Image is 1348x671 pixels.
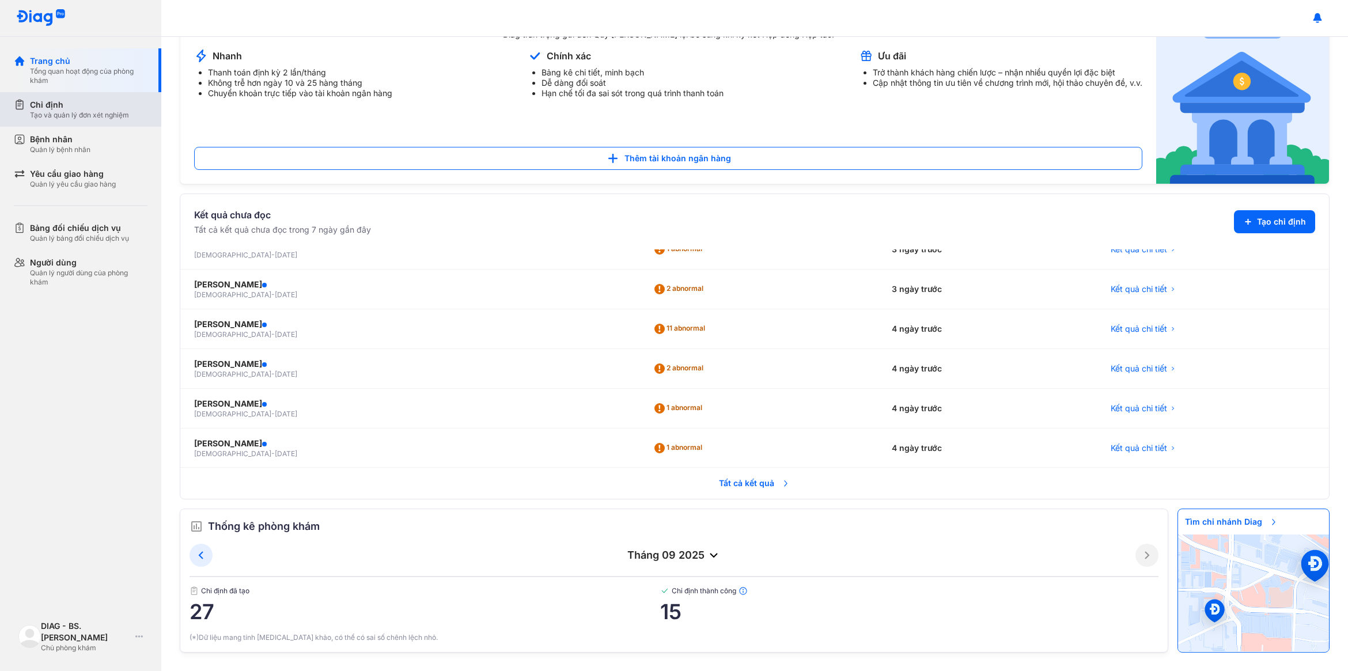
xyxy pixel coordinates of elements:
[30,180,116,189] div: Quản lý yêu cầu giao hàng
[41,643,131,653] div: Chủ phòng khám
[213,50,242,62] div: Nhanh
[878,429,1097,468] div: 4 ngày trước
[275,251,297,259] span: [DATE]
[30,134,90,145] div: Bệnh nhân
[275,449,297,458] span: [DATE]
[190,600,660,623] span: 27
[194,438,625,449] div: [PERSON_NAME]
[275,410,297,418] span: [DATE]
[275,290,297,299] span: [DATE]
[660,600,1158,623] span: 15
[542,88,724,98] li: Hạn chế tối đa sai sót trong quá trình thanh toán
[653,399,707,418] div: 1 abnormal
[653,280,708,298] div: 2 abnormal
[1111,442,1167,454] span: Kết quả chi tiết
[194,290,271,299] span: [DEMOGRAPHIC_DATA]
[1111,244,1167,255] span: Kết quả chi tiết
[1234,210,1315,233] button: Tạo chỉ định
[194,398,625,410] div: [PERSON_NAME]
[190,586,660,596] span: Chỉ định đã tạo
[30,67,147,85] div: Tổng quan hoạt động của phòng khám
[194,370,271,378] span: [DEMOGRAPHIC_DATA]
[275,370,297,378] span: [DATE]
[712,471,797,496] span: Tất cả kết quả
[878,309,1097,349] div: 4 ngày trước
[190,632,1158,643] div: (*)Dữ liệu mang tính [MEDICAL_DATA] khảo, có thể có sai số chênh lệch nhỏ.
[194,251,271,259] span: [DEMOGRAPHIC_DATA]
[542,78,724,88] li: Dễ dàng đối soát
[878,230,1097,270] div: 3 ngày trước
[30,257,147,268] div: Người dùng
[194,319,625,330] div: [PERSON_NAME]
[878,349,1097,389] div: 4 ngày trước
[878,389,1097,429] div: 4 ngày trước
[873,78,1142,88] li: Cập nhật thông tin ưu tiên về chương trình mới, hội thảo chuyên đề, v.v.
[1111,283,1167,295] span: Kết quả chi tiết
[190,586,199,596] img: document.50c4cfd0.svg
[1257,216,1306,228] span: Tạo chỉ định
[30,99,129,111] div: Chỉ định
[30,268,147,287] div: Quản lý người dùng của phòng khám
[194,410,271,418] span: [DEMOGRAPHIC_DATA]
[653,359,708,378] div: 2 abnormal
[653,439,707,457] div: 1 abnormal
[190,520,203,533] img: order.5a6da16c.svg
[653,240,707,259] div: 1 abnormal
[194,147,1142,170] button: Thêm tài khoản ngân hàng
[194,224,371,236] div: Tất cả kết quả chưa đọc trong 7 ngày gần đây
[30,222,129,234] div: Bảng đối chiếu dịch vụ
[271,370,275,378] span: -
[194,208,371,222] div: Kết quả chưa đọc
[208,88,392,98] li: Chuyển khoản trực tiếp vào tài khoản ngân hàng
[271,251,275,259] span: -
[194,449,271,458] span: [DEMOGRAPHIC_DATA]
[1111,363,1167,374] span: Kết quả chi tiết
[30,111,129,120] div: Tạo và quản lý đơn xét nghiệm
[878,50,906,62] div: Ưu đãi
[859,49,873,63] img: account-announcement
[660,586,1158,596] span: Chỉ định thành công
[30,168,116,180] div: Yêu cầu giao hàng
[41,620,131,643] div: DIAG - BS. [PERSON_NAME]
[1178,509,1285,534] span: Tìm chi nhánh Diag
[208,67,392,78] li: Thanh toán định kỳ 2 lần/tháng
[873,67,1142,78] li: Trở thành khách hàng chiến lược – nhận nhiều quyền lợi đặc biệt
[208,518,320,534] span: Thống kê phòng khám
[275,330,297,339] span: [DATE]
[528,49,542,63] img: account-announcement
[194,49,208,63] img: account-announcement
[194,279,625,290] div: [PERSON_NAME]
[194,330,271,339] span: [DEMOGRAPHIC_DATA]
[271,290,275,299] span: -
[660,586,669,596] img: checked-green.01cc79e0.svg
[194,358,625,370] div: [PERSON_NAME]
[1111,403,1167,414] span: Kết quả chi tiết
[653,320,710,338] div: 11 abnormal
[271,449,275,458] span: -
[30,234,129,243] div: Quản lý bảng đối chiếu dịch vụ
[271,330,275,339] span: -
[271,410,275,418] span: -
[547,50,591,62] div: Chính xác
[30,145,90,154] div: Quản lý bệnh nhân
[878,270,1097,309] div: 3 ngày trước
[208,78,392,88] li: Không trễ hơn ngày 10 và 25 hàng tháng
[1111,323,1167,335] span: Kết quả chi tiết
[16,9,66,27] img: logo
[542,67,724,78] li: Bảng kê chi tiết, minh bạch
[213,548,1135,562] div: tháng 09 2025
[30,55,147,67] div: Trang chủ
[18,625,41,647] img: logo
[739,586,748,596] img: info.7e716105.svg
